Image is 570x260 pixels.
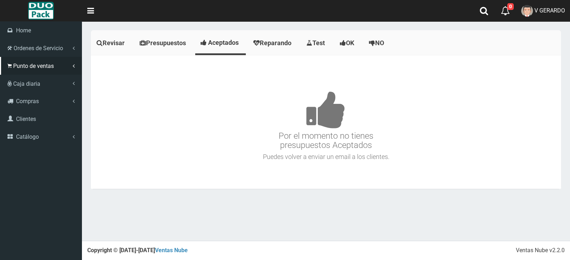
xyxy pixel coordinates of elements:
span: Compras [16,98,39,105]
a: NO [363,32,392,54]
span: Reparando [260,39,291,47]
span: Catálogo [16,133,39,140]
span: NO [375,39,384,47]
img: Logo grande [28,2,53,20]
span: Revisar [103,39,125,47]
span: Caja diaria [13,80,40,87]
strong: Copyright © [DATE]-[DATE] [87,247,188,254]
span: Ordenes de Servicio [14,45,63,52]
h4: Puedes volver a enviar un email a los clientes. [93,153,559,160]
div: Ventas Nube v2.2.0 [516,246,565,255]
span: Punto de ventas [13,63,54,69]
span: Test [312,39,325,47]
a: Presupuestos [134,32,193,54]
span: 0 [507,3,514,10]
span: Aceptados [208,39,239,46]
span: OK [346,39,354,47]
a: Revisar [91,32,132,54]
span: V GERARDO [534,7,565,14]
a: Test [301,32,332,54]
a: Aceptados [195,32,246,53]
img: User Image [521,5,533,17]
span: Presupuestos [146,39,186,47]
a: Ventas Nube [155,247,188,254]
a: Reparando [248,32,299,54]
span: Home [16,27,31,34]
h3: Por el momento no tienes presupuestos Aceptados [93,70,559,150]
a: OK [334,32,362,54]
span: Clientes [16,116,36,122]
